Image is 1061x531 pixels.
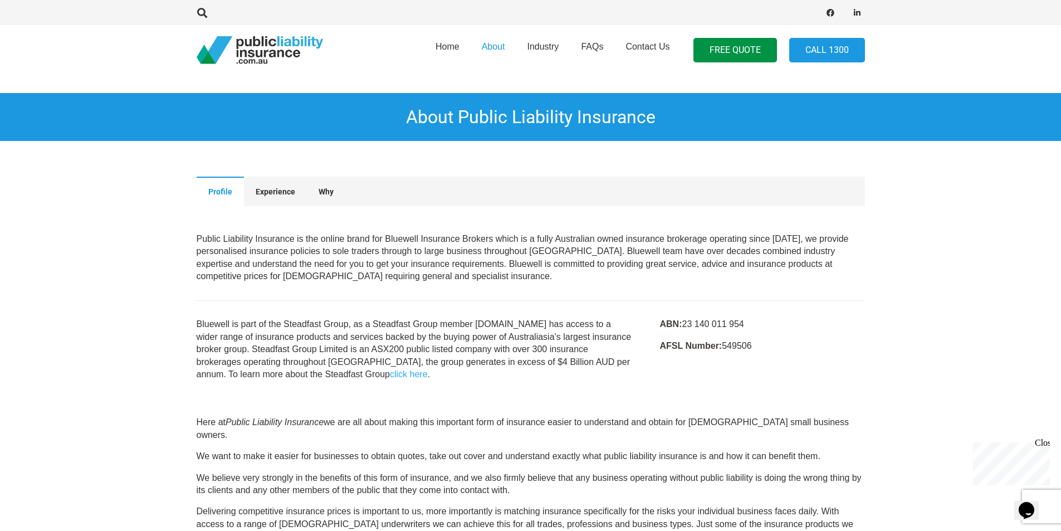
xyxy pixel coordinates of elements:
[823,5,838,21] a: Facebook
[192,8,214,18] a: Search
[482,42,505,51] span: About
[226,417,324,427] i: Public Liability Insurance
[197,472,865,497] p: We believe very strongly in the benefits of this form of insurance, and we also firmly believe th...
[969,438,1050,485] iframe: chat widget
[424,22,471,79] a: Home
[244,177,307,206] button: Experience
[197,416,865,441] p: Here at we are all about making this important form of insurance easier to understand and obtain ...
[1014,486,1050,520] iframe: chat widget
[197,450,865,462] p: We want to make it easier for businesses to obtain quotes, take out cover and understand exactly ...
[693,38,777,63] a: FREE QUOTE
[659,318,864,330] p: 23 140 011 954
[256,187,295,196] span: Experience
[197,233,865,283] p: Our Office Southport Central
[307,177,345,206] button: Why
[659,340,864,352] p: 549506
[659,319,682,329] strong: ABN:
[570,22,614,79] a: FAQs
[581,42,603,51] span: FAQs
[516,22,570,79] a: Industry
[849,5,865,21] a: LinkedIn
[197,36,323,64] a: pli_logotransparent
[471,22,516,79] a: About
[197,177,244,206] button: Profile
[390,369,428,379] a: click here
[527,42,559,51] span: Industry
[789,38,865,63] a: Call 1300
[197,318,633,381] p: Bluewell is part of the Steadfast Group, as a Steadfast Group member [DOMAIN_NAME] has access to ...
[625,42,669,51] span: Contact Us
[436,42,459,51] span: Home
[659,341,722,350] strong: AFSL Number:
[319,187,334,196] span: Why
[208,187,232,196] span: Profile
[4,4,77,81] div: Chat live with an agent now!Close
[614,22,681,79] a: Contact Us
